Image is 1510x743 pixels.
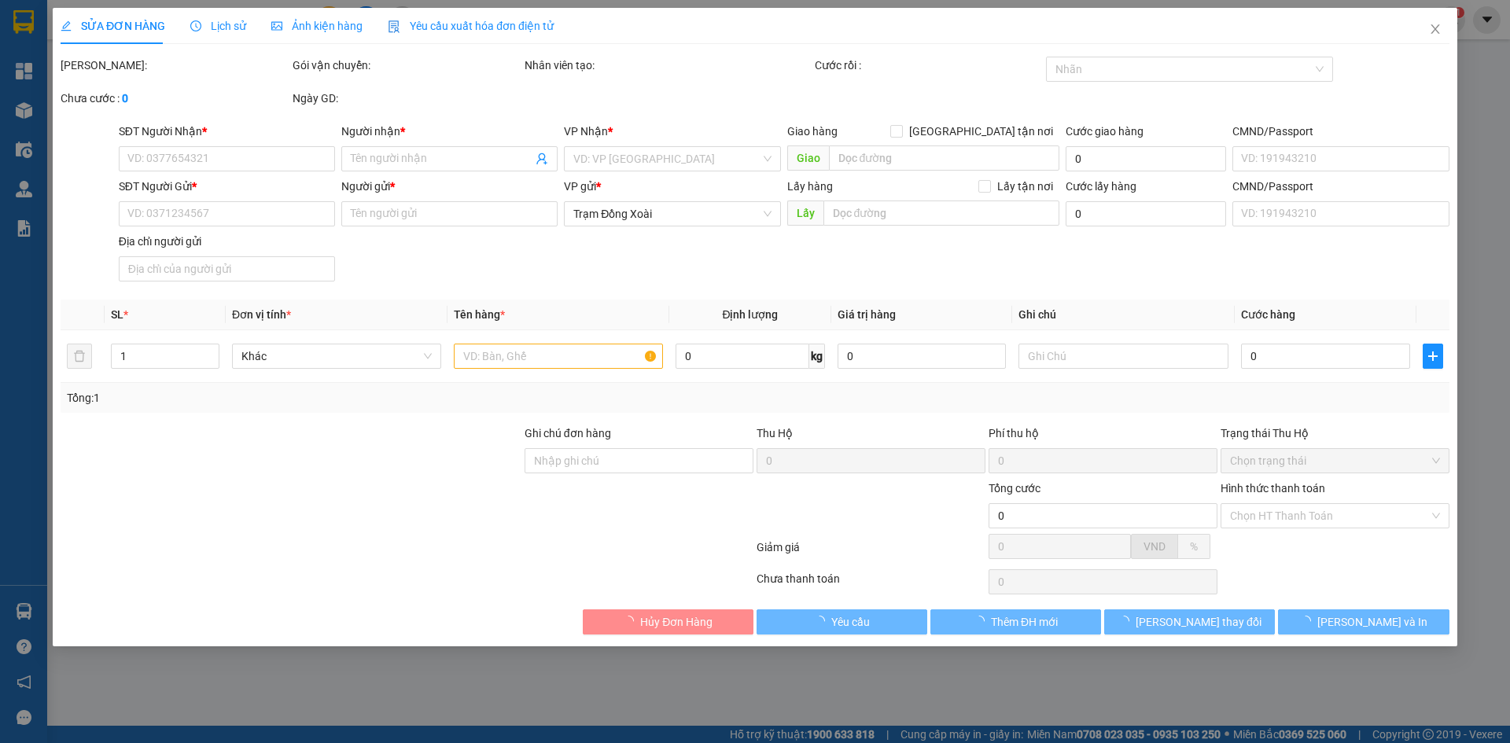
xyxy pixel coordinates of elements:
input: Dọc đường [829,145,1059,171]
span: Thu Hộ [757,427,793,440]
label: Hình thức thanh toán [1221,482,1325,495]
span: VP Nhận [565,125,609,138]
span: Lấy hàng [787,180,833,193]
span: loading [1300,616,1317,627]
span: [PERSON_NAME] và In [1317,613,1427,631]
button: [PERSON_NAME] thay đổi [1104,609,1275,634]
label: Cước giao hàng [1066,125,1144,138]
span: Tổng cước [989,482,1040,495]
label: Cước lấy hàng [1066,180,1136,193]
span: Yêu cầu xuất hóa đơn điện tử [388,20,554,32]
span: Ảnh kiện hàng [271,20,363,32]
span: Lấy [787,200,823,226]
button: [PERSON_NAME] và In [1279,609,1449,634]
span: % [1190,540,1198,553]
span: Cước hàng [1241,308,1295,321]
span: VND [1144,540,1166,553]
div: Trạng thái Thu Hộ [1221,425,1449,442]
span: edit [61,20,72,31]
button: Close [1413,8,1457,52]
input: Cước giao hàng [1066,146,1226,171]
span: Lịch sử [190,20,246,32]
button: Hủy Đơn Hàng [583,609,753,634]
span: Giao hàng [787,125,838,138]
div: Gói vận chuyển: [293,57,521,74]
div: Nhân viên tạo: [525,57,812,74]
span: SL [111,308,123,321]
span: picture [271,20,282,31]
div: Chưa cước : [61,90,289,107]
span: kg [809,344,825,369]
span: Thêm ĐH mới [991,613,1058,631]
span: Tên hàng [454,308,505,321]
span: user-add [536,153,549,165]
img: icon [388,20,400,33]
div: Giảm giá [755,539,987,566]
div: Cước rồi : [815,57,1044,74]
div: Địa chỉ người gửi [119,233,335,250]
div: Ngày GD: [293,90,521,107]
span: Yêu cầu [831,613,870,631]
span: Lấy tận nơi [991,178,1059,195]
div: CMND/Passport [1232,178,1449,195]
input: Dọc đường [823,200,1059,226]
span: SỬA ĐƠN HÀNG [61,20,165,32]
span: clock-circle [190,20,201,31]
span: Hủy Đơn Hàng [640,613,713,631]
span: loading [974,616,991,627]
th: Ghi chú [1013,300,1235,330]
span: [PERSON_NAME] thay đổi [1136,613,1261,631]
span: loading [623,616,640,627]
div: Người nhận [341,123,558,140]
div: SĐT Người Nhận [119,123,335,140]
button: plus [1423,344,1443,369]
span: Trạm Đồng Xoài [574,202,772,226]
button: Yêu cầu [757,609,927,634]
span: [GEOGRAPHIC_DATA] tận nơi [903,123,1059,140]
div: Tổng: 1 [67,389,583,406]
input: Địa chỉ của người gửi [119,256,335,281]
input: Ghi chú đơn hàng [525,448,753,473]
span: Chọn trạng thái [1230,449,1440,473]
input: VD: Bàn, Ghế [454,344,663,369]
button: delete [67,344,92,369]
span: Giá trị hàng [838,308,896,321]
div: SĐT Người Gửi [119,178,335,195]
span: Khác [241,344,432,368]
div: [PERSON_NAME]: [61,57,289,74]
b: 0 [122,92,128,105]
span: plus [1423,350,1442,362]
button: Thêm ĐH mới [930,609,1101,634]
div: Chưa thanh toán [755,570,987,598]
span: Đơn vị tính [232,308,291,321]
div: CMND/Passport [1232,123,1449,140]
input: Cước lấy hàng [1066,201,1226,226]
span: loading [814,616,831,627]
input: Ghi Chú [1019,344,1228,369]
span: Định lượng [723,308,779,321]
div: Phí thu hộ [989,425,1217,448]
div: VP gửi [565,178,781,195]
span: loading [1118,616,1136,627]
span: Giao [787,145,829,171]
span: close [1429,23,1442,35]
label: Ghi chú đơn hàng [525,427,611,440]
div: Người gửi [341,178,558,195]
